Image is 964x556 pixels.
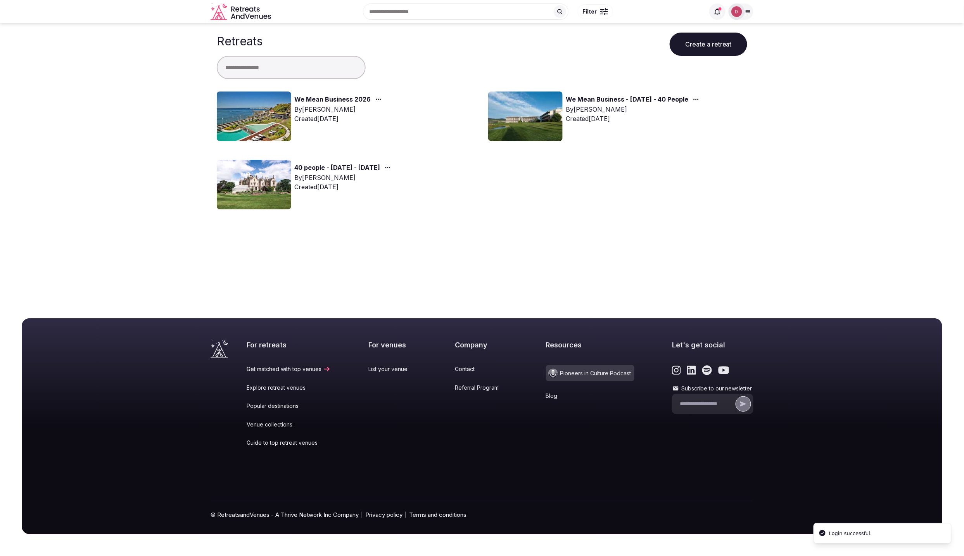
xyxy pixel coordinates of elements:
[578,4,613,19] button: Filter
[217,34,263,48] h1: Retreats
[369,340,417,350] h2: For venues
[546,365,634,381] a: Pioneers in Culture Podcast
[294,173,394,182] div: By [PERSON_NAME]
[369,365,417,373] a: List your venue
[294,163,380,173] a: 40 people - [DATE] - [DATE]
[294,105,385,114] div: By [PERSON_NAME]
[294,95,371,105] a: We Mean Business 2026
[672,385,753,392] label: Subscribe to our newsletter
[672,340,753,350] h2: Let's get social
[294,182,394,192] div: Created [DATE]
[294,114,385,123] div: Created [DATE]
[211,3,273,21] svg: Retreats and Venues company logo
[247,421,331,428] a: Venue collections
[687,365,696,375] a: Link to the retreats and venues LinkedIn page
[672,365,681,375] a: Link to the retreats and venues Instagram page
[566,114,702,123] div: Created [DATE]
[702,365,712,375] a: Link to the retreats and venues Spotify page
[217,160,291,209] img: Top retreat image for the retreat: 40 people - May - June 2024
[247,402,331,410] a: Popular destinations
[566,105,702,114] div: By [PERSON_NAME]
[583,8,597,16] span: Filter
[718,365,729,375] a: Link to the retreats and venues Youtube page
[365,511,403,519] a: Privacy policy
[455,340,508,350] h2: Company
[247,384,331,392] a: Explore retreat venues
[566,95,688,105] a: We Mean Business - [DATE] - 40 People
[829,530,872,537] div: Login successful.
[455,365,508,373] a: Contact
[247,439,331,447] a: Guide to top retreat venues
[488,92,563,141] img: Top retreat image for the retreat: We Mean Business - June 2025 - 40 People
[546,392,634,400] a: Blog
[211,3,273,21] a: Visit the homepage
[670,33,747,56] button: Create a retreat
[409,511,466,519] a: Terms and conditions
[211,501,753,534] div: © RetreatsandVenues - A Thrive Network Inc Company
[546,340,634,350] h2: Resources
[247,340,331,350] h2: For retreats
[211,340,228,358] a: Visit the homepage
[455,384,508,392] a: Referral Program
[217,92,291,141] img: Top retreat image for the retreat: We Mean Business 2026
[247,365,331,373] a: Get matched with top venues
[731,6,742,17] img: Daniel Fule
